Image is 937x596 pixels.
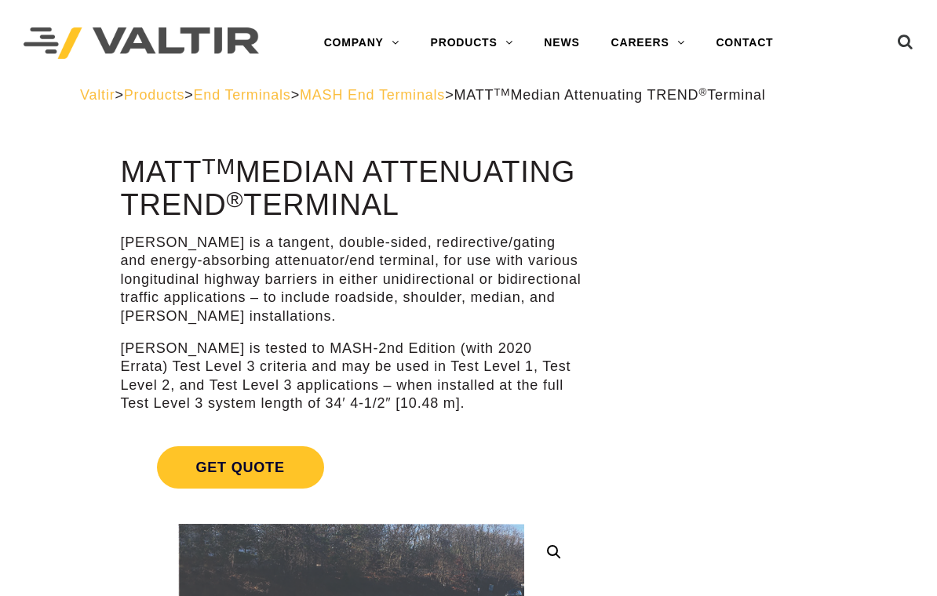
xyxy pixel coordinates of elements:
a: MASH End Terminals [300,87,445,103]
sup: TM [202,154,235,179]
img: Valtir [24,27,259,60]
a: NEWS [528,27,595,59]
span: MATT Median Attenuating TREND Terminal [454,87,765,103]
a: CAREERS [596,27,701,59]
sup: TM [494,86,510,98]
a: Products [124,87,184,103]
sup: ® [226,187,243,212]
a: End Terminals [194,87,291,103]
p: [PERSON_NAME] is a tangent, double-sided, redirective/gating and energy-absorbing attenuator/end ... [121,234,583,325]
span: Get Quote [157,446,324,489]
div: > > > > [80,86,857,104]
a: COMPANY [308,27,415,59]
a: Get Quote [121,427,583,507]
a: CONTACT [700,27,789,59]
sup: ® [698,86,707,98]
a: Valtir [80,87,115,103]
p: [PERSON_NAME] is tested to MASH-2nd Edition (with 2020 Errata) Test Level 3 criteria and may be u... [121,340,583,413]
a: PRODUCTS [415,27,529,59]
a: 🔍 [540,538,568,566]
h1: MATT Median Attenuating TREND Terminal [121,156,583,222]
